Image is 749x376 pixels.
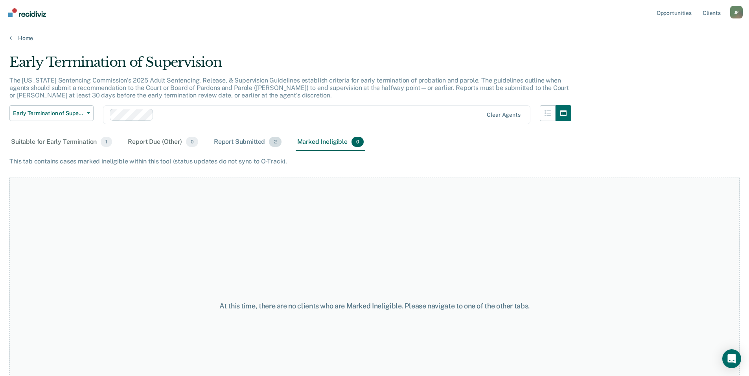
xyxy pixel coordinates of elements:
[9,35,740,42] a: Home
[9,105,94,121] button: Early Termination of Supervision
[9,54,571,77] div: Early Termination of Supervision
[212,134,283,151] div: Report Submitted2
[9,134,114,151] div: Suitable for Early Termination1
[192,302,557,310] div: At this time, there are no clients who are Marked Ineligible. Please navigate to one of the other...
[9,158,740,165] div: This tab contains cases marked ineligible within this tool (status updates do not sync to O-Track).
[186,137,198,147] span: 0
[269,137,281,147] span: 2
[722,349,741,368] div: Open Intercom Messenger
[126,134,199,151] div: Report Due (Other)0
[351,137,364,147] span: 0
[730,6,743,18] button: Profile dropdown button
[101,137,112,147] span: 1
[9,77,569,99] p: The [US_STATE] Sentencing Commission’s 2025 Adult Sentencing, Release, & Supervision Guidelines e...
[730,6,743,18] div: J P
[8,8,46,17] img: Recidiviz
[296,134,366,151] div: Marked Ineligible0
[13,110,84,117] span: Early Termination of Supervision
[487,112,520,118] div: Clear agents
